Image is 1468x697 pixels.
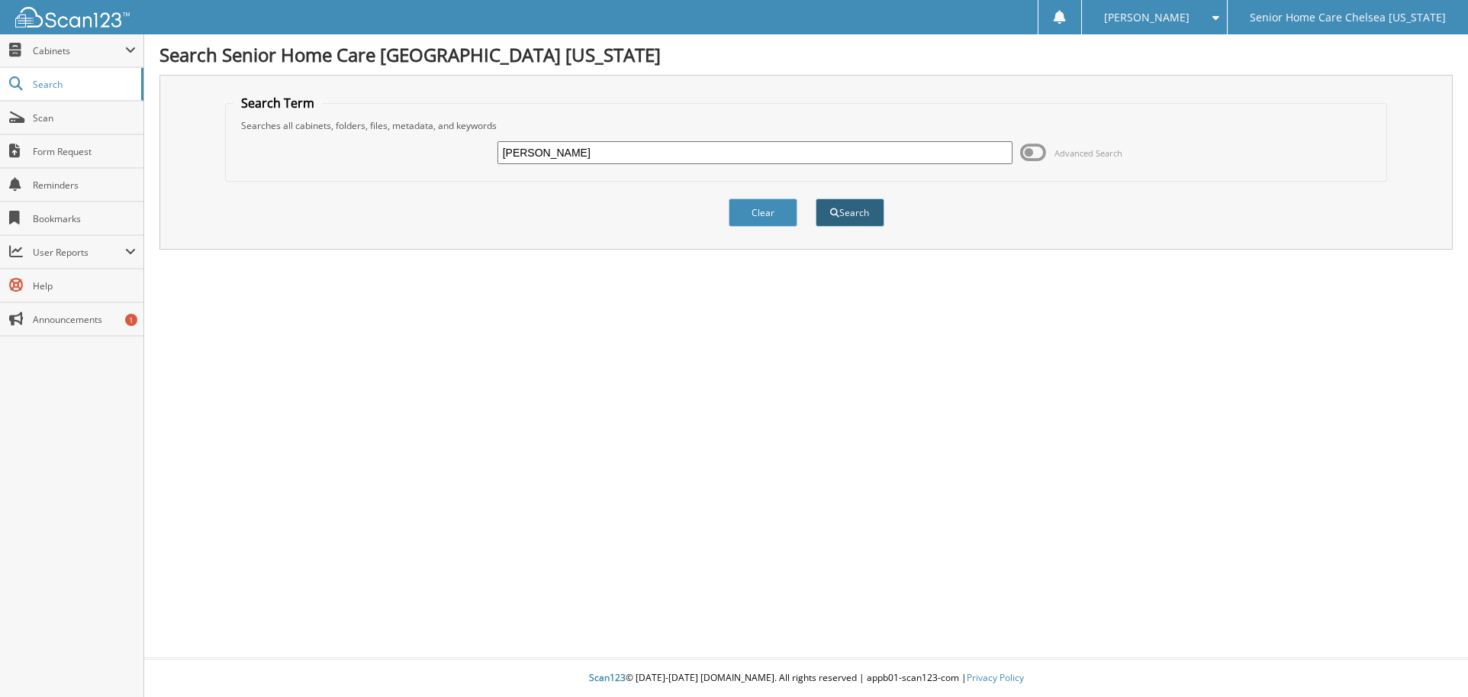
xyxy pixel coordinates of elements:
[967,671,1024,684] a: Privacy Policy
[33,313,136,326] span: Announcements
[15,7,130,27] img: scan123-logo-white.svg
[1104,13,1190,22] span: [PERSON_NAME]
[729,198,797,227] button: Clear
[33,179,136,192] span: Reminders
[33,279,136,292] span: Help
[1054,147,1122,159] span: Advanced Search
[33,44,125,57] span: Cabinets
[1250,13,1446,22] span: Senior Home Care Chelsea [US_STATE]
[816,198,884,227] button: Search
[33,246,125,259] span: User Reports
[233,119,1379,132] div: Searches all cabinets, folders, files, metadata, and keywords
[33,212,136,225] span: Bookmarks
[33,145,136,158] span: Form Request
[144,660,1468,697] div: © [DATE]-[DATE] [DOMAIN_NAME]. All rights reserved | appb01-scan123-com |
[589,671,626,684] span: Scan123
[125,314,137,326] div: 1
[159,42,1453,67] h1: Search Senior Home Care [GEOGRAPHIC_DATA] [US_STATE]
[33,111,136,124] span: Scan
[33,78,134,91] span: Search
[233,95,322,111] legend: Search Term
